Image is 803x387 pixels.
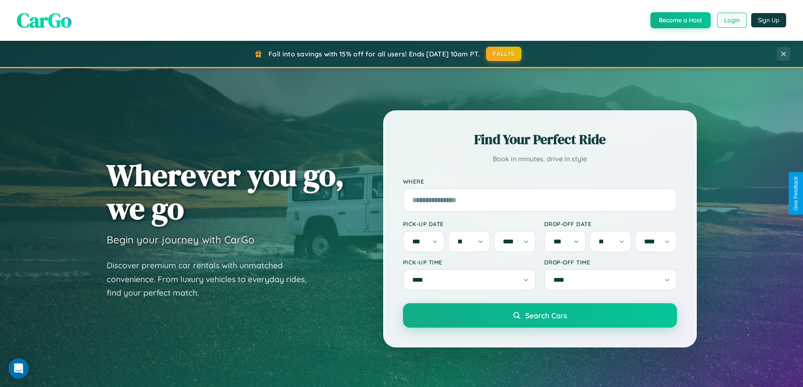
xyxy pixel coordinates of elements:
button: Sign Up [751,13,786,27]
h2: Find Your Perfect Ride [403,130,677,149]
span: Search Cars [525,311,567,320]
span: CarGo [17,6,72,34]
h3: Begin your journey with CarGo [107,233,255,246]
div: Open Intercom Messenger [8,358,29,379]
label: Drop-off Time [544,259,677,266]
button: Login [717,13,747,28]
button: FALL15 [486,47,521,61]
button: Search Cars [403,303,677,328]
h1: Wherever you go, we go [107,158,344,225]
p: Book in minutes, drive in style [403,153,677,165]
label: Pick-up Time [403,259,536,266]
div: Give Feedback [793,176,799,211]
p: Discover premium car rentals with unmatched convenience. From luxury vehicles to everyday rides, ... [107,259,317,300]
label: Drop-off Date [544,220,677,227]
label: Where [403,178,677,185]
label: Pick-up Date [403,220,536,227]
span: Fall into savings with 15% off for all users! Ends [DATE] 10am PT. [269,50,480,58]
button: Become a Host [650,12,711,28]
